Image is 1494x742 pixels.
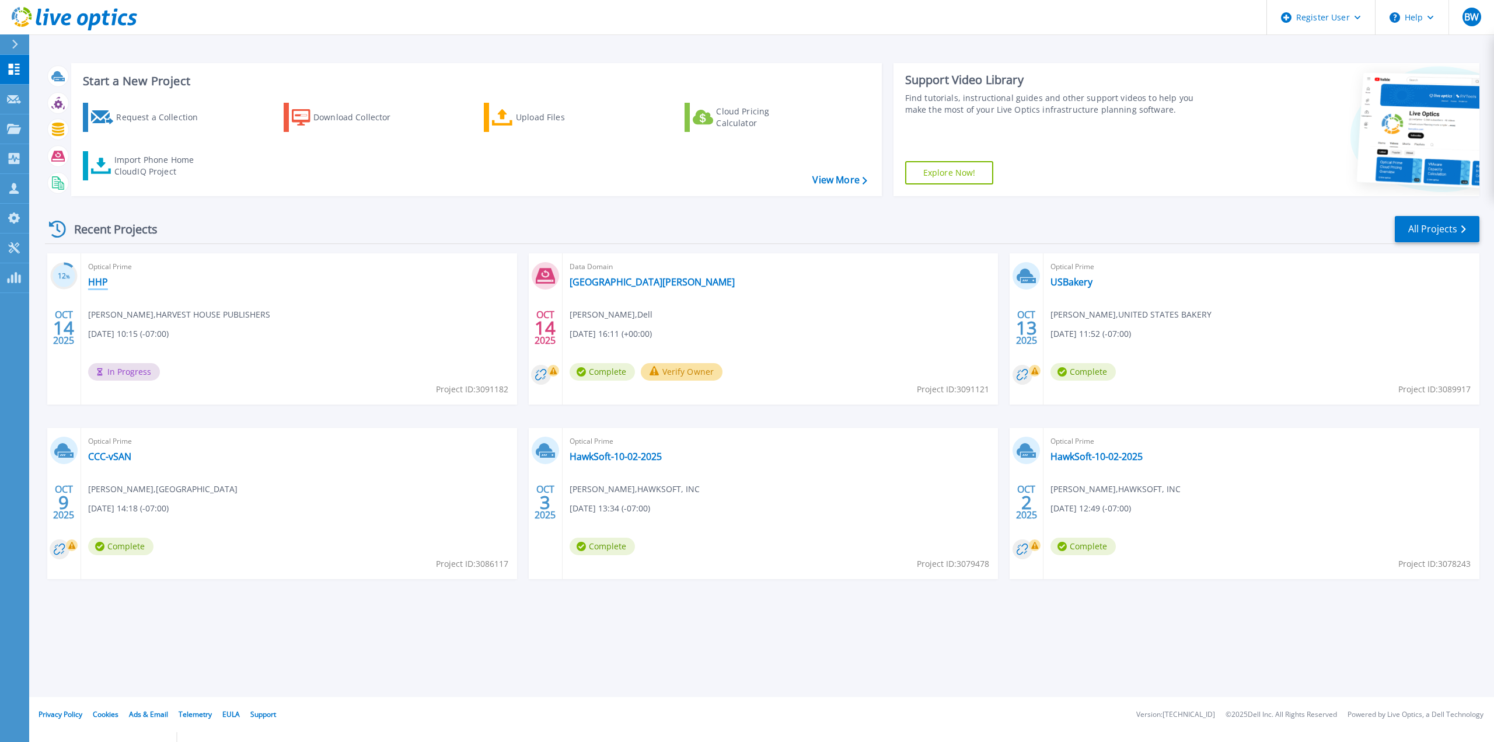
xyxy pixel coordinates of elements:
a: CCC-vSAN [88,451,131,462]
span: Optical Prime [88,260,510,273]
a: USBakery [1050,276,1092,288]
a: View More [812,175,867,186]
span: Project ID: 3078243 [1398,558,1471,570]
li: Version: [TECHNICAL_ID] [1136,711,1215,719]
div: OCT 2025 [53,481,75,524]
a: HawkSoft-10-02-2025 [1050,451,1143,462]
span: Optical Prime [88,435,510,448]
span: 2 [1021,497,1032,507]
button: Verify Owner [641,363,723,381]
span: BW [1464,12,1479,22]
span: 14 [53,323,74,333]
div: Cloud Pricing Calculator [716,106,809,129]
span: [PERSON_NAME] , [GEOGRAPHIC_DATA] [88,483,238,496]
div: Upload Files [516,106,609,129]
div: Request a Collection [116,106,210,129]
span: Optical Prime [1050,435,1472,448]
span: [PERSON_NAME] , HAWKSOFT, INC [570,483,700,496]
h3: Start a New Project [83,75,867,88]
div: OCT 2025 [53,306,75,349]
span: Optical Prime [570,435,992,448]
a: Request a Collection [83,103,213,132]
a: Telemetry [179,709,212,719]
span: Complete [570,363,635,381]
a: All Projects [1395,216,1479,242]
a: Privacy Policy [39,709,82,719]
span: Complete [88,538,153,555]
span: [DATE] 13:34 (-07:00) [570,502,650,515]
span: [DATE] 12:49 (-07:00) [1050,502,1131,515]
a: HawkSoft-10-02-2025 [570,451,662,462]
div: Import Phone Home CloudIQ Project [114,154,205,177]
span: [DATE] 10:15 (-07:00) [88,328,169,340]
li: © 2025 Dell Inc. All Rights Reserved [1226,711,1337,719]
span: Project ID: 3086117 [436,558,508,570]
span: Project ID: 3079478 [917,558,989,570]
span: 9 [58,497,69,507]
a: Support [250,709,276,719]
h3: 12 [50,270,78,283]
span: 13 [1016,323,1037,333]
div: OCT 2025 [1015,306,1038,349]
span: Project ID: 3091182 [436,383,508,396]
span: 3 [540,497,550,507]
span: Project ID: 3091121 [917,383,989,396]
li: Powered by Live Optics, a Dell Technology [1348,711,1483,719]
a: Download Collector [284,103,414,132]
div: Download Collector [313,106,407,129]
a: Cloud Pricing Calculator [685,103,815,132]
span: Data Domain [570,260,992,273]
a: Ads & Email [129,709,168,719]
span: 14 [535,323,556,333]
span: [PERSON_NAME] , HAWKSOFT, INC [1050,483,1181,496]
a: Cookies [93,709,118,719]
span: Complete [1050,363,1116,381]
span: % [66,273,70,280]
a: Explore Now! [905,161,994,184]
span: [DATE] 11:52 (-07:00) [1050,328,1131,340]
span: [PERSON_NAME] , Dell [570,308,652,321]
a: HHP [88,276,108,288]
div: OCT 2025 [1015,481,1038,524]
a: EULA [222,709,240,719]
a: [GEOGRAPHIC_DATA][PERSON_NAME] [570,276,735,288]
span: Complete [1050,538,1116,555]
span: In Progress [88,363,160,381]
span: [DATE] 14:18 (-07:00) [88,502,169,515]
span: Complete [570,538,635,555]
div: OCT 2025 [534,481,556,524]
span: [DATE] 16:11 (+00:00) [570,328,652,340]
span: [PERSON_NAME] , UNITED STATES BAKERY [1050,308,1212,321]
span: Project ID: 3089917 [1398,383,1471,396]
a: Upload Files [484,103,614,132]
div: Recent Projects [45,215,173,243]
div: Support Video Library [905,72,1208,88]
div: OCT 2025 [534,306,556,349]
span: Optical Prime [1050,260,1472,273]
span: [PERSON_NAME] , HARVEST HOUSE PUBLISHERS [88,308,270,321]
div: Find tutorials, instructional guides and other support videos to help you make the most of your L... [905,92,1208,116]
